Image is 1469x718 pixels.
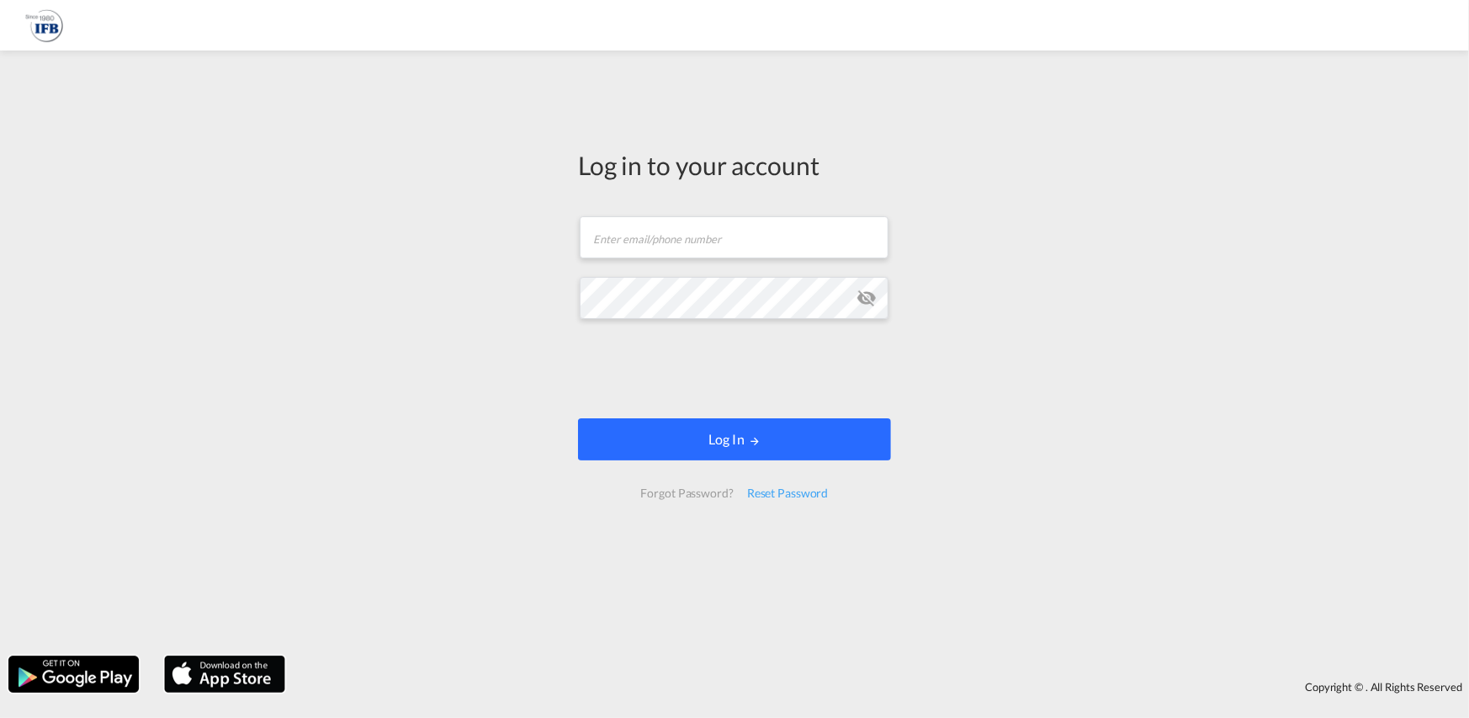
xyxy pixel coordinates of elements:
[856,288,877,308] md-icon: icon-eye-off
[578,418,891,460] button: LOGIN
[25,7,63,45] img: b628ab10256c11eeb52753acbc15d091.png
[634,478,740,508] div: Forgot Password?
[607,336,862,402] iframe: reCAPTCHA
[162,654,287,694] img: apple.png
[740,478,835,508] div: Reset Password
[580,216,888,258] input: Enter email/phone number
[294,673,1469,701] div: Copyright © . All Rights Reserved
[7,654,141,694] img: google.png
[578,147,891,183] div: Log in to your account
